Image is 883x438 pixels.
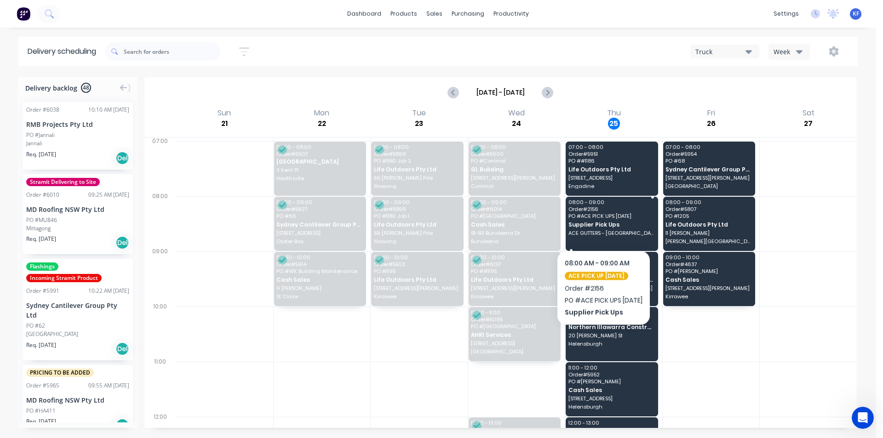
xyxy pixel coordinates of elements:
span: Cash Sales [471,222,557,228]
span: 10:00 - 11:00 [471,310,557,315]
div: settings [769,7,803,21]
div: Del [115,418,129,432]
span: Order # 5807 [665,206,751,212]
span: PO # 1180 Job 2 [374,158,460,164]
div: 25 [608,118,620,130]
div: 11:00 [144,356,176,411]
div: Fri [705,108,718,118]
span: Kirrawee [665,294,751,299]
span: 08:00 - 09:00 [276,199,362,205]
div: Wed [505,108,528,118]
span: 08:00 - 09:00 [665,199,751,205]
div: 23 [413,118,425,130]
span: Order # 5898 [374,206,460,212]
span: [STREET_ADDRESS] [276,230,362,236]
div: 26 [705,118,717,130]
span: Northern Illawarra Constructions [568,324,654,330]
span: PO # [GEOGRAPHIC_DATA] [471,213,557,219]
span: [STREET_ADDRESS][PERSON_NAME] [665,175,751,181]
span: [STREET_ADDRESS] [471,341,557,346]
span: Illawong [374,183,460,189]
div: PO #Jannali [26,131,55,139]
span: PO # 66 [276,213,362,219]
span: Req. [DATE] [26,150,56,159]
div: 09:25 AM [DATE] [88,191,129,199]
div: 10:10 AM [DATE] [88,106,129,114]
span: Order # 5627 [276,206,362,212]
div: RMB Projects Pty Ltd [26,119,129,129]
span: Oyster Bay [276,239,362,244]
span: Delivery backlog [25,83,77,93]
div: 27 [803,118,814,130]
span: Helensburgh [568,404,654,410]
span: 07:00 - 08:00 [276,144,362,150]
span: Heathcote [276,176,362,181]
div: 10:22 AM [DATE] [88,287,129,295]
span: [STREET_ADDRESS][PERSON_NAME] [374,285,460,291]
span: Order # 5095 [471,317,557,322]
div: Order # 6010 [26,191,59,199]
span: Order # 5900 [471,151,557,157]
span: 9 [PERSON_NAME] [276,285,362,291]
span: Order # 5950 [568,427,654,432]
span: Helensburgh [568,341,654,347]
div: Order # 5965 [26,381,59,390]
span: 3 Kent Pl [276,167,362,173]
div: 08:00 [144,191,176,246]
span: Cash Sales [276,277,362,283]
span: [GEOGRAPHIC_DATA] [665,183,751,189]
span: 09:00 - 10:00 [471,255,557,260]
span: PO # 1195 [374,268,460,274]
span: 20 [PERSON_NAME] St [568,333,654,338]
div: Del [115,151,129,165]
div: sales [422,7,447,21]
span: Flashings [26,262,58,271]
span: Stramit Delivering to Site [26,178,100,186]
span: PO # [PERSON_NAME] [665,268,751,274]
span: Life Outdoors Pty Ltd [471,277,557,283]
span: Incoming Stramit Product [26,274,102,282]
div: Jannali [26,139,129,148]
div: PO #MU846 [26,216,57,224]
span: [STREET_ADDRESS] [568,175,654,181]
span: Order # 2156 [568,206,654,212]
span: 08:00 - 09:00 [471,199,557,205]
div: Order # 5991 [26,287,59,295]
span: 11 [PERSON_NAME] [665,230,751,236]
span: Order # 5951 [568,151,654,157]
span: 59 [PERSON_NAME] Pde [374,175,460,181]
span: Bundeena [471,239,557,244]
span: Supplier Pick Ups [568,222,654,228]
div: MD Roofing NSW Pty Ltd [26,205,129,214]
span: Order # 5927 [568,262,654,267]
div: 24 [510,118,522,130]
div: Week [774,47,800,57]
span: 81-83 Bundeena Dr [471,230,557,236]
span: PO # WK Building Maintenance [276,268,362,274]
div: 10:00 [144,301,176,356]
span: 09:00 - 10:00 [374,255,460,260]
div: Sun [215,108,234,118]
span: [GEOGRAPHIC_DATA] [471,349,557,354]
span: 07:00 - 08:00 [374,144,460,150]
span: PO # 1180 Job 1 [374,213,460,219]
span: [STREET_ADDRESS][PERSON_NAME] [471,175,557,181]
span: 08:00 - 09:00 [374,199,460,205]
div: Thu [604,108,624,118]
span: Engadine [568,183,654,189]
span: 11:00 - 12:00 [568,365,654,370]
span: PO # [GEOGRAPHIC_DATA] [471,324,557,329]
span: PO # #1195 [471,268,557,274]
div: [GEOGRAPHIC_DATA] [26,330,129,338]
span: 48 [81,83,91,93]
input: Search for orders [124,42,220,61]
span: 12:00 - 13:00 [471,420,557,426]
div: PO #62 [26,322,45,330]
span: 12:00 - 13:00 [568,420,654,426]
span: Req. [DATE] [26,341,56,349]
span: PO # 1205 [665,213,751,219]
div: 21 [218,118,230,130]
span: [PERSON_NAME][GEOGRAPHIC_DATA] [665,239,751,244]
span: PRICING TO BE ADDED [26,369,94,377]
div: 22 [316,118,328,130]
